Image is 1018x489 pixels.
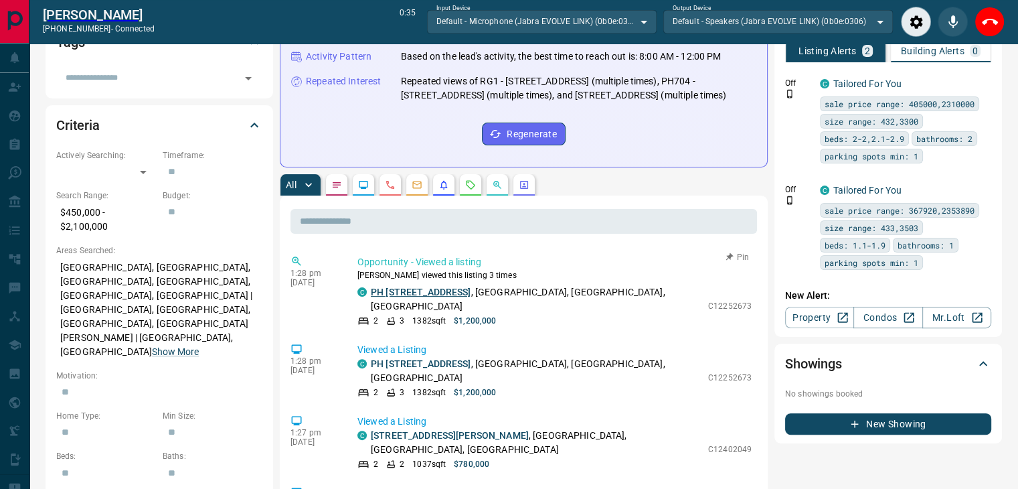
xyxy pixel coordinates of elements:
[785,196,794,205] svg: Push Notification Only
[853,307,922,328] a: Condos
[825,238,885,252] span: beds: 1.1-1.9
[436,4,471,13] label: Input Device
[427,10,657,33] div: Default - Microphone (Jabra EVOLVE LINK) (0b0e:0306)
[286,180,296,190] p: All
[290,437,337,447] p: [DATE]
[290,269,337,278] p: 1:28 pm
[825,115,918,128] span: size range: 432,3300
[163,410,262,422] p: Min Size:
[400,458,404,470] p: 2
[56,202,156,238] p: $450,000 - $2,100,000
[785,353,842,374] h2: Showings
[833,185,902,196] a: Tailored For You
[373,387,378,399] p: 2
[357,269,752,281] p: [PERSON_NAME] viewed this listing 3 times
[56,190,156,202] p: Search Range:
[357,431,367,440] div: condos.ca
[56,257,262,363] p: [GEOGRAPHIC_DATA], [GEOGRAPHIC_DATA], [GEOGRAPHIC_DATA], [GEOGRAPHIC_DATA], [GEOGRAPHIC_DATA], [G...
[454,387,496,399] p: $1,200,000
[972,46,978,56] p: 0
[357,343,752,357] p: Viewed a Listing
[974,7,1005,37] div: End Call
[43,23,155,35] p: [PHONE_NUMBER] -
[412,315,446,327] p: 1382 sqft
[916,132,972,145] span: bathrooms: 2
[371,430,529,441] a: [STREET_ADDRESS][PERSON_NAME]
[371,429,701,457] p: , [GEOGRAPHIC_DATA], [GEOGRAPHIC_DATA], [GEOGRAPHIC_DATA]
[400,387,404,399] p: 3
[400,7,416,37] p: 0:35
[385,180,396,190] svg: Calls
[239,69,258,88] button: Open
[785,89,794,98] svg: Push Notification Only
[306,74,381,88] p: Repeated Interest
[401,74,756,102] p: Repeated views of RG1 - [STREET_ADDRESS] (multiple times), PH704 - [STREET_ADDRESS] (multiple tim...
[718,251,757,263] button: Pin
[371,285,701,313] p: , [GEOGRAPHIC_DATA], [GEOGRAPHIC_DATA], [GEOGRAPHIC_DATA]
[673,4,711,13] label: Output Device
[56,370,262,382] p: Motivation:
[357,359,367,368] div: condos.ca
[400,315,404,327] p: 3
[163,450,262,462] p: Baths:
[785,184,812,196] p: Off
[519,180,529,190] svg: Agent Actions
[357,287,367,297] div: condos.ca
[785,388,991,400] p: No showings booked
[373,315,378,327] p: 2
[56,115,100,136] h2: Criteria
[454,315,496,327] p: $1,200,000
[56,109,262,141] div: Criteria
[708,443,752,456] p: C12402049
[825,204,974,217] span: sale price range: 367920,2353890
[785,77,812,89] p: Off
[825,132,904,145] span: beds: 2-2,2.1-2.9
[306,50,371,64] p: Activity Pattern
[290,278,337,287] p: [DATE]
[56,244,262,257] p: Areas Searched:
[798,46,857,56] p: Listing Alerts
[708,372,752,384] p: C12252673
[371,357,701,385] p: , [GEOGRAPHIC_DATA], [GEOGRAPHIC_DATA], [GEOGRAPHIC_DATA]
[825,221,918,234] span: size range: 433,3503
[56,410,156,422] p: Home Type:
[290,366,337,375] p: [DATE]
[901,7,931,37] div: Audio Settings
[357,255,752,269] p: Opportunity - Viewed a listing
[825,149,918,163] span: parking spots min: 1
[465,180,476,190] svg: Requests
[43,7,155,23] a: [PERSON_NAME]
[454,458,489,470] p: $780,000
[825,97,974,111] span: sale price range: 405000,2310000
[373,458,378,470] p: 2
[290,428,337,437] p: 1:27 pm
[401,50,721,64] p: Based on the lead's activity, the best time to reach out is: 8:00 AM - 12:00 PM
[412,180,422,190] svg: Emails
[785,307,854,328] a: Property
[331,180,342,190] svg: Notes
[865,46,870,56] p: 2
[708,300,752,312] p: C12252673
[938,7,968,37] div: Mute
[290,356,337,366] p: 1:28 pm
[785,413,991,435] button: New Showing
[482,123,566,145] button: Regenerate
[357,415,752,429] p: Viewed a Listing
[833,78,902,89] a: Tailored For You
[785,289,991,303] p: New Alert:
[901,46,964,56] p: Building Alerts
[412,387,446,399] p: 1382 sqft
[371,287,471,297] a: PH [STREET_ADDRESS]
[825,256,918,269] span: parking spots min: 1
[820,79,829,88] div: condos.ca
[412,458,446,470] p: 1037 sqft
[371,358,471,369] a: PH [STREET_ADDRESS]
[438,180,449,190] svg: Listing Alerts
[785,348,991,380] div: Showings
[152,345,199,359] button: Show More
[820,186,829,195] div: condos.ca
[663,10,893,33] div: Default - Speakers (Jabra EVOLVE LINK) (0b0e:0306)
[163,149,262,161] p: Timeframe:
[56,450,156,462] p: Beds:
